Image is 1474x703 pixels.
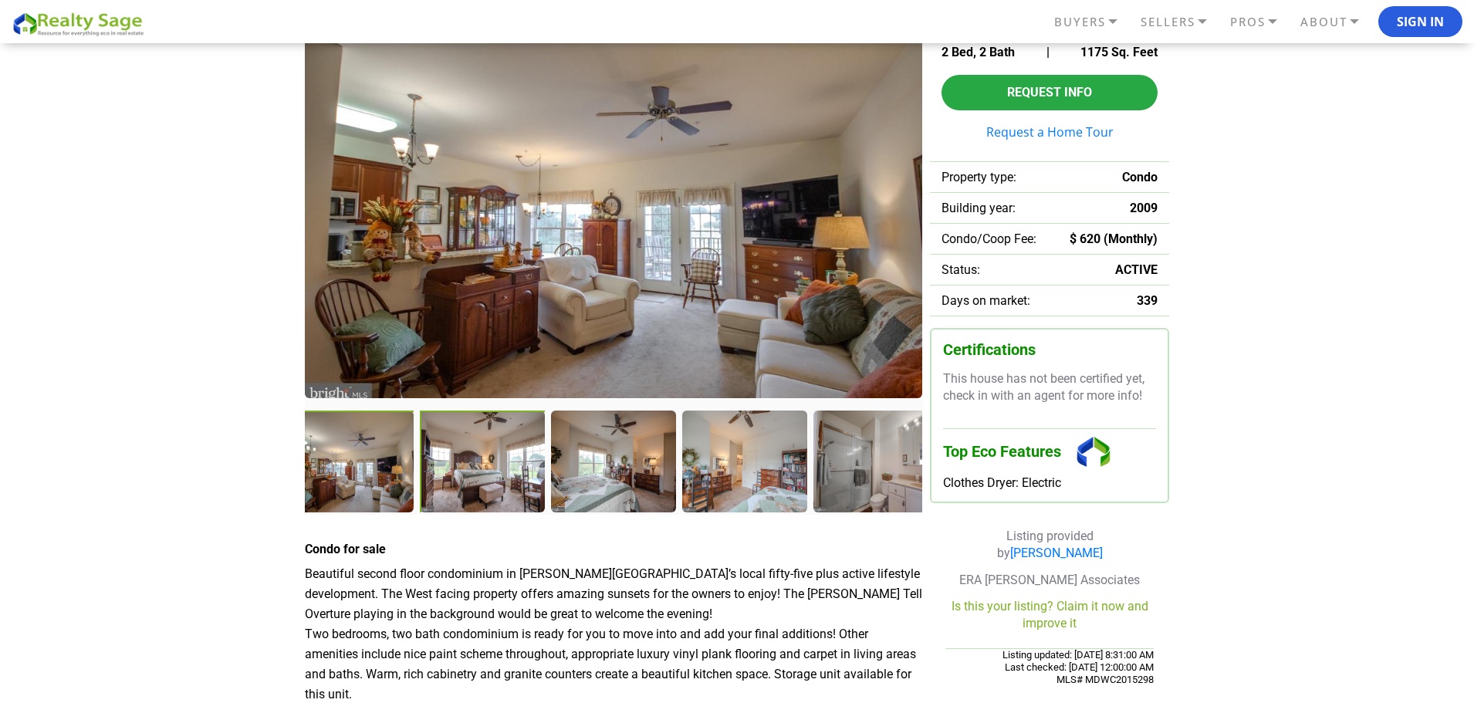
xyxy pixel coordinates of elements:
span: ERA [PERSON_NAME] Associates [959,573,1140,587]
span: | [1046,45,1050,59]
a: SELLERS [1137,8,1226,35]
h3: Certifications [943,341,1156,359]
span: Listing provided by [997,529,1103,560]
span: 339 [1137,293,1158,308]
span: ACTIVE [1115,262,1158,277]
a: PROS [1226,8,1297,35]
a: BUYERS [1050,8,1137,35]
a: ABOUT [1297,8,1378,35]
h4: Condo for sale [305,542,922,556]
span: 1175 Sq. Feet [1080,45,1158,59]
span: MLS# MDWC2015298 [1056,674,1154,685]
span: [DATE] 12:00:00 AM [1067,661,1154,673]
span: 2009 [1130,201,1158,215]
a: [PERSON_NAME] [1010,546,1103,560]
div: Listing updated: Last checked: [945,648,1154,686]
span: Days on market: [942,293,1030,308]
span: Condo [1122,170,1158,184]
span: Building year: [942,201,1016,215]
h3: Top Eco Features [943,428,1156,475]
button: Sign In [1378,6,1462,37]
a: Request a Home Tour [942,126,1158,138]
button: Request Info [942,75,1158,110]
span: [DATE] 8:31:00 AM [1072,649,1154,661]
span: 2 Bed, 2 Bath [942,45,1015,59]
img: REALTY SAGE [12,10,150,37]
span: $ 620 (Monthly) [1070,232,1158,246]
span: Condo/Coop Fee: [942,232,1036,246]
div: Clothes Dryer: Electric [943,475,1156,490]
span: Status: [942,262,980,277]
p: This house has not been certified yet, check in with an agent for more info! [943,370,1156,405]
span: Property type: [942,170,1016,184]
a: Is this your listing? Claim it now and improve it [952,599,1148,630]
